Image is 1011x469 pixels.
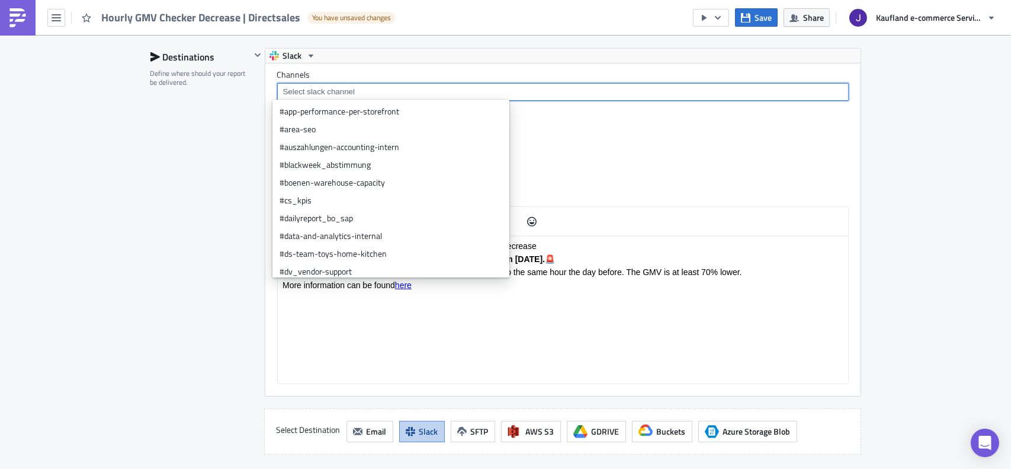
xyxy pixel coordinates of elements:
span: Slack [419,425,438,438]
div: #blackweek_abstimmung [280,159,502,171]
button: Slack [399,421,445,442]
iframe: Rich Text Area [278,237,848,384]
button: Emojis [522,213,542,230]
div: Destinations [150,48,251,66]
span: Slack [283,49,302,63]
div: #area-seo [280,123,502,135]
span: Email [367,425,387,438]
div: #data-and-analytics-internal [280,230,502,242]
div: #dv_vendor-support [280,266,502,277]
button: Share [784,8,830,27]
div: Define where should your report be delivered. [150,69,251,87]
span: Azure Storage Blob [723,425,791,438]
span: SFTP [471,425,489,438]
div: #boenen-warehouse-capacity [280,177,502,189]
button: Azure Storage BlobAzure Storage Blob [698,421,797,442]
span: Hourly GMV Checker Decrease | Directsales [101,11,301,24]
button: SFTP [451,421,495,442]
label: Message [277,169,849,180]
button: GDRIVE [567,421,626,442]
button: Hide content [251,48,265,62]
span: GDRIVE [592,425,620,438]
button: Kaufland e-commerce Services GmbH & Co. KG [842,5,1002,31]
span: AWS S3 [526,425,554,438]
span: Buckets [657,425,686,438]
button: Slack [265,49,320,63]
button: Buckets [632,421,692,442]
ul: selectable options [272,100,509,277]
span: Save [755,11,772,24]
label: Select Destination [277,421,341,439]
button: Email [346,421,393,442]
span: Kaufland e-commerce Services GmbH & Co. KG [876,11,983,24]
div: #dailyreport_bo_sap [280,212,502,224]
span: Azure Storage Blob [705,425,719,439]
img: Avatar [848,8,868,28]
div: #app-performance-per-storefront [280,106,502,117]
div: #auszahlungen-accounting-intern [280,141,502,153]
label: Channels [277,69,849,80]
input: Select slack channel [280,86,845,98]
button: Save [735,8,778,27]
span: Share [803,11,824,24]
img: PushMetrics [8,8,27,27]
div: #cs_kpis [280,194,502,206]
button: AWS S3 [501,421,561,442]
div: Open Intercom Messenger [971,429,999,457]
span: You have unsaved changes [312,13,391,23]
div: #ds-team-toys-home-kitchen [280,248,502,260]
